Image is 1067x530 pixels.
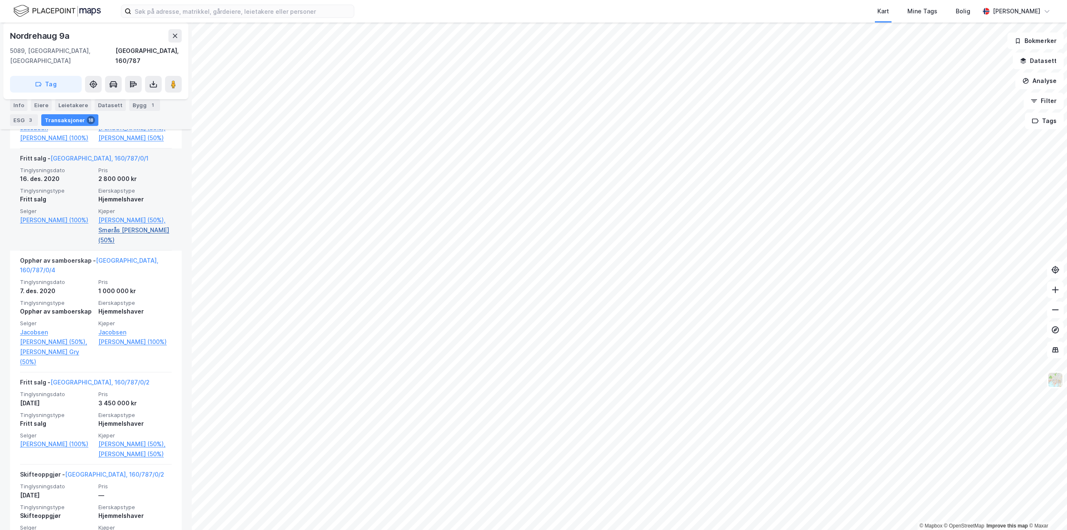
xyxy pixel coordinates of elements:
[98,299,172,306] span: Eierskapstype
[98,208,172,215] span: Kjøper
[87,116,95,124] div: 18
[20,286,93,296] div: 7. des. 2020
[944,523,984,529] a: OpenStreetMap
[98,320,172,327] span: Kjøper
[987,523,1028,529] a: Improve this map
[98,412,172,419] span: Eierskapstype
[20,123,93,143] a: Jacobsen [PERSON_NAME] (100%)
[115,46,182,66] div: [GEOGRAPHIC_DATA], 160/787
[131,5,354,18] input: Søk på adresse, matrikkel, gårdeiere, leietakere eller personer
[129,99,160,111] div: Bygg
[98,511,172,521] div: Hjemmelshaver
[98,174,172,184] div: 2 800 000 kr
[20,194,93,204] div: Fritt salg
[20,391,93,398] span: Tinglysningsdato
[1025,490,1067,530] iframe: Chat Widget
[907,6,937,16] div: Mine Tags
[41,114,98,126] div: Transaksjoner
[1015,73,1064,89] button: Analyse
[1024,93,1064,109] button: Filter
[20,167,93,174] span: Tinglysningsdato
[20,490,93,500] div: [DATE]
[1025,490,1067,530] div: Kontrollprogram for chat
[20,174,93,184] div: 16. des. 2020
[20,327,93,347] a: Jacobsen [PERSON_NAME] (50%),
[10,99,28,111] div: Info
[98,490,172,500] div: —
[956,6,970,16] div: Bolig
[993,6,1040,16] div: [PERSON_NAME]
[98,398,172,408] div: 3 450 000 kr
[20,432,93,439] span: Selger
[20,511,93,521] div: Skifteoppgjør
[1007,33,1064,49] button: Bokmerker
[13,4,101,18] img: logo.f888ab2527a4732fd821a326f86c7f29.svg
[65,471,164,478] a: [GEOGRAPHIC_DATA], 160/787/0/2
[98,504,172,511] span: Eierskapstype
[20,419,93,429] div: Fritt salg
[20,299,93,306] span: Tinglysningstype
[20,256,172,279] div: Opphør av samboerskap -
[148,101,157,109] div: 1
[98,215,172,225] a: [PERSON_NAME] (50%),
[98,167,172,174] span: Pris
[919,523,942,529] a: Mapbox
[20,347,93,367] a: [PERSON_NAME] Gry (50%)
[20,439,93,449] a: [PERSON_NAME] (100%)
[95,99,126,111] div: Datasett
[98,327,172,347] a: Jacobsen [PERSON_NAME] (100%)
[1047,372,1063,388] img: Z
[55,99,91,111] div: Leietakere
[20,215,93,225] a: [PERSON_NAME] (100%)
[20,504,93,511] span: Tinglysningstype
[20,483,93,490] span: Tinglysningsdato
[20,153,148,167] div: Fritt salg -
[98,306,172,316] div: Hjemmelshaver
[10,29,71,43] div: Nordrehaug 9a
[877,6,889,16] div: Kart
[20,470,164,483] div: Skifteoppgjør -
[98,279,172,286] span: Pris
[98,286,172,296] div: 1 000 000 kr
[98,187,172,194] span: Eierskapstype
[20,279,93,286] span: Tinglysningsdato
[98,449,172,459] a: [PERSON_NAME] (50%)
[10,76,82,93] button: Tag
[20,377,150,391] div: Fritt salg -
[98,439,172,449] a: [PERSON_NAME] (50%),
[20,398,93,408] div: [DATE]
[98,419,172,429] div: Hjemmelshaver
[20,412,93,419] span: Tinglysningstype
[10,114,38,126] div: ESG
[98,483,172,490] span: Pris
[10,46,115,66] div: 5089, [GEOGRAPHIC_DATA], [GEOGRAPHIC_DATA]
[98,432,172,439] span: Kjøper
[31,99,52,111] div: Eiere
[98,225,172,245] a: Smørås [PERSON_NAME] (50%)
[50,155,148,162] a: [GEOGRAPHIC_DATA], 160/787/0/1
[20,306,93,316] div: Opphør av samboerskap
[1025,113,1064,129] button: Tags
[98,133,172,143] a: [PERSON_NAME] (50%)
[98,194,172,204] div: Hjemmelshaver
[20,320,93,327] span: Selger
[20,208,93,215] span: Selger
[26,116,35,124] div: 3
[1013,53,1064,69] button: Datasett
[50,379,150,386] a: [GEOGRAPHIC_DATA], 160/787/0/2
[20,187,93,194] span: Tinglysningstype
[98,391,172,398] span: Pris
